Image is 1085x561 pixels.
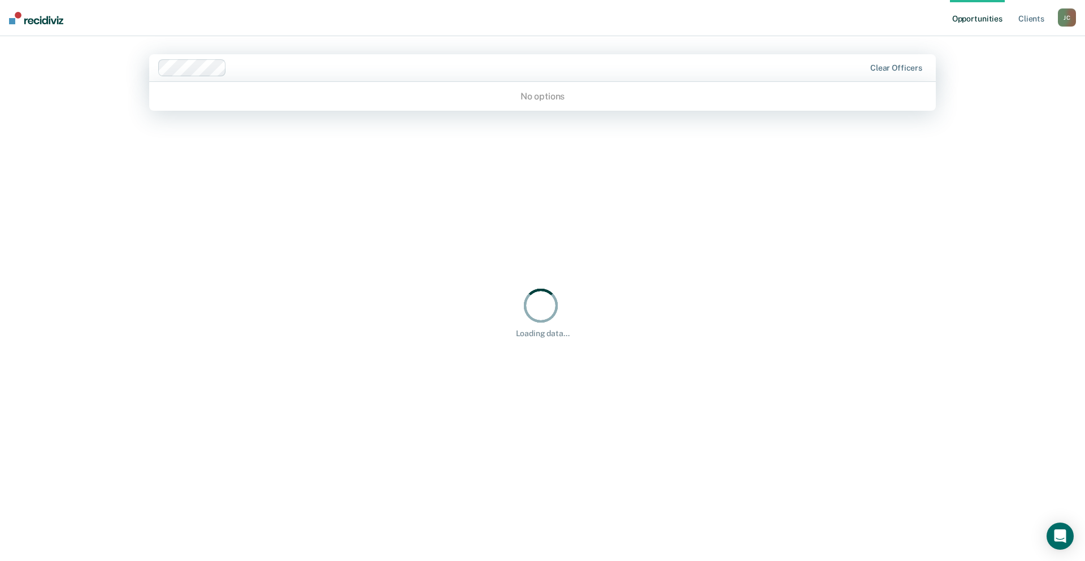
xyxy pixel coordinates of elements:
[516,329,570,338] div: Loading data...
[149,86,936,106] div: No options
[9,12,63,24] img: Recidiviz
[870,63,922,73] div: Clear officers
[1058,8,1076,27] div: J C
[1058,8,1076,27] button: JC
[1047,523,1074,550] div: Open Intercom Messenger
